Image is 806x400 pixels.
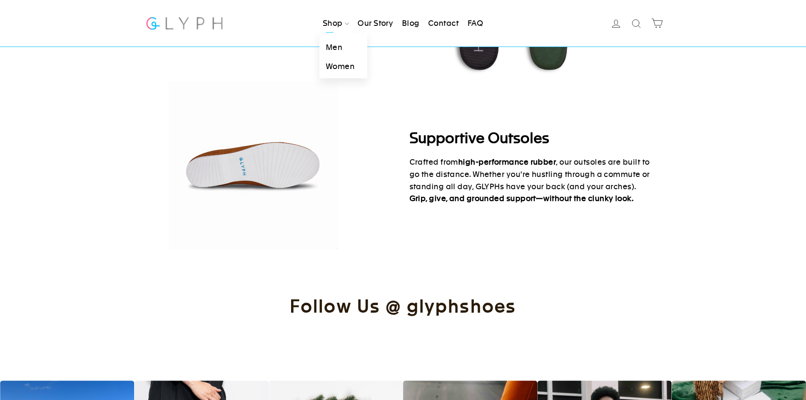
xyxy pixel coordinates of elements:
[319,57,367,76] a: Women
[410,194,634,203] strong: Grip, give, and grounded support—without the clunky look.
[425,14,462,33] a: Contact
[795,163,806,237] iframe: Glyph - Referral program
[458,157,556,166] strong: high-performance rubber
[410,156,661,205] p: Crafted from , our outsoles are built to go the distance. Whether you're hustling through a commu...
[145,295,661,317] h2: Follow Us @ glyphshoes
[145,12,224,34] img: Glyph
[319,38,367,57] a: Men
[168,81,338,249] img: Screenshot_2025-05-06_at_3.13.40_PM.png
[319,14,352,33] a: Shop
[354,14,396,33] a: Our Story
[410,129,661,148] h2: Supportive Outsoles
[319,14,487,33] ul: Primary
[464,14,487,33] a: FAQ
[399,14,423,33] a: Blog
